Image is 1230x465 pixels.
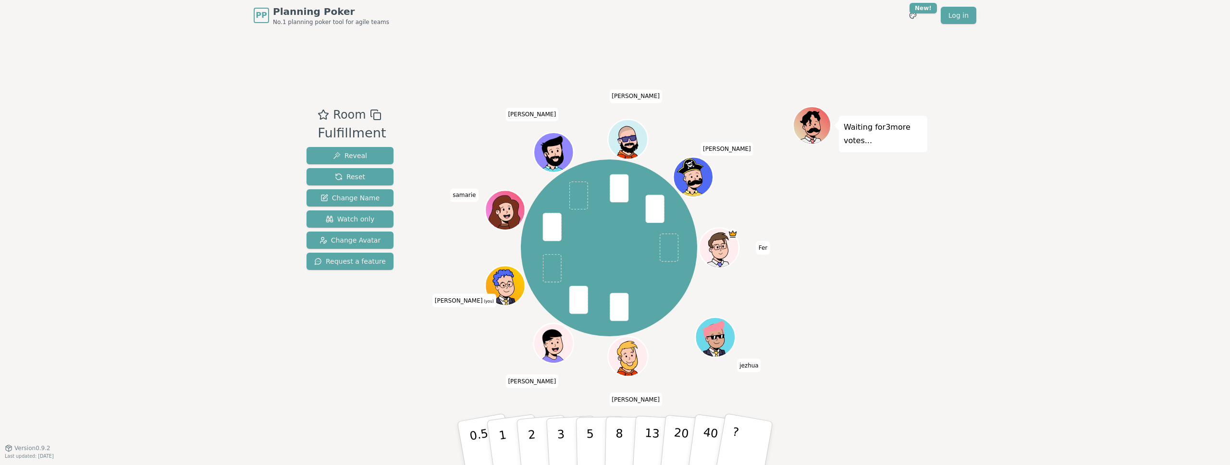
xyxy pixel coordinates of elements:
span: Fer is the host [728,229,738,239]
span: Click to change your name [505,374,558,388]
a: PPPlanning PokerNo.1 planning poker tool for agile teams [254,5,389,26]
span: Click to change your name [701,142,753,156]
button: Request a feature [307,253,394,270]
div: New! [910,3,937,13]
span: Planning Poker [273,5,389,18]
p: Waiting for 3 more votes... [844,121,922,147]
span: Click to change your name [609,89,662,103]
span: (you) [482,299,494,304]
button: Change Name [307,189,394,207]
span: Room [333,106,366,123]
span: Click to change your name [450,188,478,202]
span: Click to change your name [737,359,761,372]
button: Add as favourite [318,106,329,123]
span: Reveal [333,151,367,160]
button: New! [904,7,922,24]
span: No.1 planning poker tool for agile teams [273,18,389,26]
span: PP [256,10,267,21]
span: Change Name [320,193,380,203]
span: Version 0.9.2 [14,444,50,452]
div: Fulfillment [318,123,386,143]
a: Log in [941,7,976,24]
span: Click to change your name [505,108,558,121]
button: Click to change your avatar [487,267,524,304]
button: Reset [307,168,394,185]
span: Watch only [326,214,375,224]
span: Last updated: [DATE] [5,453,54,459]
button: Change Avatar [307,232,394,249]
button: Version0.9.2 [5,444,50,452]
span: Request a feature [314,257,386,266]
span: Reset [335,172,365,182]
button: Reveal [307,147,394,164]
span: Click to change your name [432,294,496,307]
span: Click to change your name [756,241,770,255]
span: Click to change your name [609,393,662,406]
span: Change Avatar [320,235,381,245]
button: Watch only [307,210,394,228]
